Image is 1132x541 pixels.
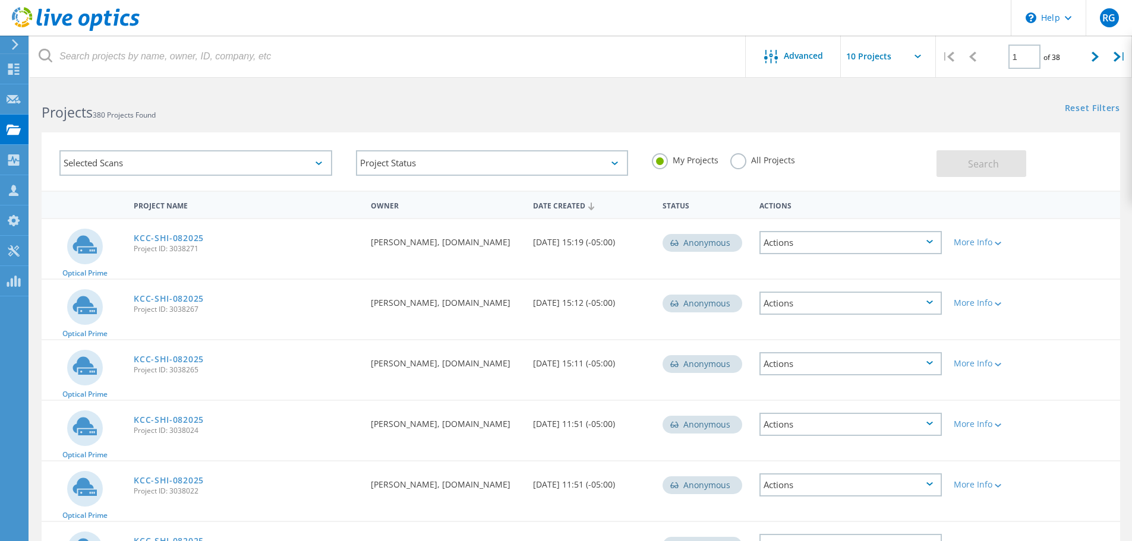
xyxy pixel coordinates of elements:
[784,52,823,60] span: Advanced
[365,461,526,501] div: [PERSON_NAME], [DOMAIN_NAME]
[954,238,1028,246] div: More Info
[954,299,1028,307] div: More Info
[1102,13,1115,23] span: RG
[663,234,742,252] div: Anonymous
[663,476,742,494] div: Anonymous
[730,153,795,164] label: All Projects
[128,194,365,216] div: Project Name
[527,280,657,319] div: [DATE] 15:12 (-05:00)
[1108,36,1132,78] div: |
[134,366,359,374] span: Project ID: 3038265
[753,194,948,216] div: Actions
[134,355,204,363] a: KCC-SHI-082025
[365,280,526,319] div: [PERSON_NAME], [DOMAIN_NAME]
[527,401,657,440] div: [DATE] 11:51 (-05:00)
[93,110,156,120] span: 380 Projects Found
[134,416,204,424] a: KCC-SHI-082025
[759,292,942,315] div: Actions
[62,270,108,277] span: Optical Prime
[968,157,999,170] span: Search
[365,401,526,440] div: [PERSON_NAME], [DOMAIN_NAME]
[365,219,526,258] div: [PERSON_NAME], [DOMAIN_NAME]
[1043,52,1060,62] span: of 38
[62,391,108,398] span: Optical Prime
[365,340,526,379] div: [PERSON_NAME], [DOMAIN_NAME]
[59,150,332,176] div: Selected Scans
[759,473,942,496] div: Actions
[527,194,657,216] div: Date Created
[365,194,526,216] div: Owner
[134,306,359,313] span: Project ID: 3038267
[663,416,742,434] div: Anonymous
[134,427,359,434] span: Project ID: 3038024
[527,340,657,379] div: [DATE] 15:11 (-05:00)
[12,25,140,33] a: Live Optics Dashboard
[936,150,1026,177] button: Search
[134,488,359,495] span: Project ID: 3038022
[663,355,742,373] div: Anonymous
[759,231,942,254] div: Actions
[134,245,359,252] span: Project ID: 3038271
[1065,104,1120,114] a: Reset Filters
[759,352,942,375] div: Actions
[663,295,742,312] div: Anonymous
[356,150,629,176] div: Project Status
[42,103,93,122] b: Projects
[759,413,942,436] div: Actions
[657,194,753,216] div: Status
[62,512,108,519] span: Optical Prime
[62,451,108,458] span: Optical Prime
[652,153,718,164] label: My Projects
[134,476,204,485] a: KCC-SHI-082025
[954,420,1028,428] div: More Info
[527,461,657,501] div: [DATE] 11:51 (-05:00)
[954,359,1028,368] div: More Info
[134,295,204,303] a: KCC-SHI-082025
[62,330,108,337] span: Optical Prime
[954,480,1028,489] div: More Info
[1026,12,1036,23] svg: \n
[936,36,960,78] div: |
[527,219,657,258] div: [DATE] 15:19 (-05:00)
[134,234,204,242] a: KCC-SHI-082025
[30,36,746,77] input: Search projects by name, owner, ID, company, etc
